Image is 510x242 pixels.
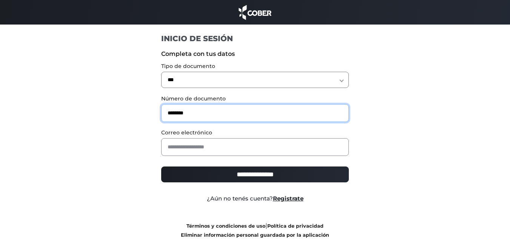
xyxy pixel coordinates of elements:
a: Política de privacidad [267,223,324,229]
div: ¿Aún no tenés cuenta? [156,194,354,203]
div: | [156,221,354,239]
h1: INICIO DE SESIÓN [161,34,349,43]
a: Registrate [273,195,304,202]
img: cober_marca.png [237,4,274,21]
label: Completa con tus datos [161,49,349,59]
a: Eliminar información personal guardada por la aplicación [181,232,329,238]
label: Número de documento [161,95,349,103]
label: Tipo de documento [161,62,349,70]
a: Términos y condiciones de uso [186,223,265,229]
label: Correo electrónico [161,129,349,137]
